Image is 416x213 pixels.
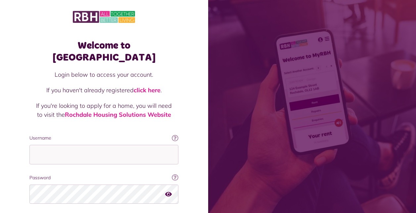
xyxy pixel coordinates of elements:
p: If you haven't already registered . [36,86,172,95]
a: Rochdale Housing Solutions Website [65,111,171,118]
a: click here [134,86,161,94]
h1: Welcome to [GEOGRAPHIC_DATA] [29,40,178,64]
img: MyRBH [73,10,135,24]
label: Password [29,174,178,181]
p: Login below to access your account. [36,70,172,79]
p: If you're looking to apply for a home, you will need to visit the [36,101,172,119]
label: Username [29,135,178,142]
